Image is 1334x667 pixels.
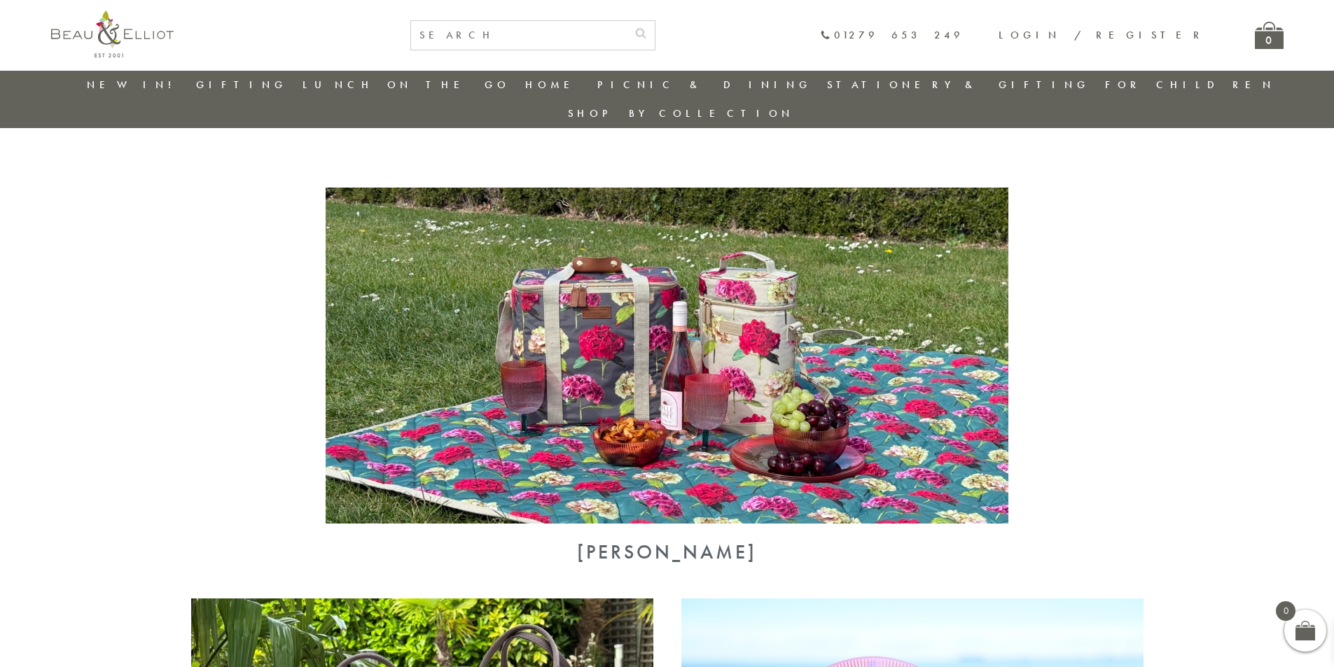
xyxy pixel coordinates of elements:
div: [PERSON_NAME] [191,541,1144,563]
span: 0 [1276,601,1295,621]
a: 0 [1255,22,1284,49]
a: For Children [1105,78,1275,92]
input: SEARCH [411,21,627,50]
a: Shop by collection [568,106,794,120]
a: Stationery & Gifting [827,78,1090,92]
a: Lunch On The Go [303,78,510,92]
a: Gifting [196,78,287,92]
a: Sarah Kelleher [PERSON_NAME] [191,512,1144,563]
a: New in! [87,78,181,92]
a: Login / Register [999,28,1206,42]
img: logo [51,10,174,57]
img: Sarah Kelleher [326,188,1008,524]
a: Home [525,78,581,92]
a: 01279 653 249 [820,29,964,41]
a: Picnic & Dining [597,78,812,92]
